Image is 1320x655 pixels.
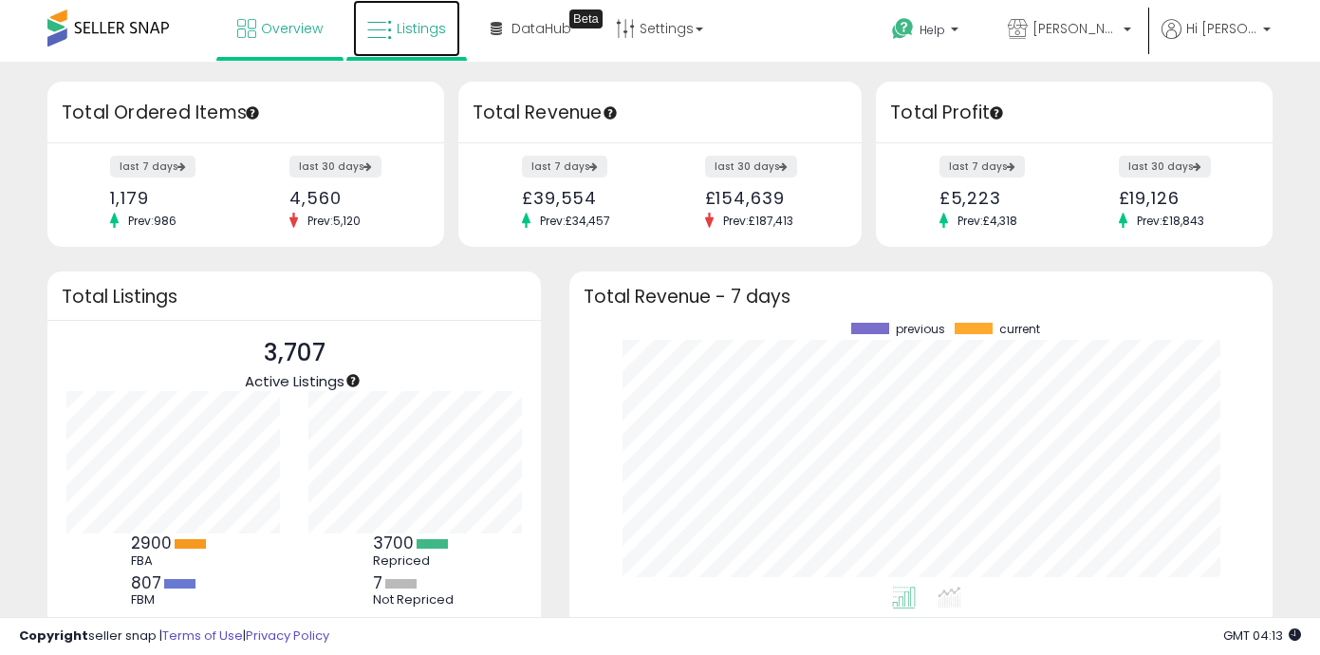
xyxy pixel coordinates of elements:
h3: Total Ordered Items [62,100,430,126]
span: Listings [397,19,446,38]
div: £5,223 [939,188,1060,208]
div: Tooltip anchor [244,104,261,122]
span: Prev: £34,457 [530,213,620,229]
span: Prev: 986 [119,213,186,229]
span: [PERSON_NAME] [1032,19,1118,38]
span: Prev: £18,843 [1127,213,1214,229]
label: last 30 days [705,156,797,178]
h3: Total Profit [890,100,1258,126]
h3: Total Listings [62,290,527,304]
a: Privacy Policy [246,627,329,645]
span: previous [896,323,945,336]
h3: Total Revenue - 7 days [584,290,1258,304]
div: Tooltip anchor [569,9,603,28]
div: FBA [131,553,216,569]
span: Prev: £4,318 [948,213,1027,229]
div: Tooltip anchor [602,104,619,122]
a: Hi [PERSON_NAME] [1162,19,1271,62]
span: 2025-09-11 04:13 GMT [1223,627,1301,645]
div: Tooltip anchor [988,104,1005,122]
span: Active Listings [245,371,344,391]
div: Tooltip anchor [344,372,362,389]
i: Get Help [891,17,915,41]
label: last 7 days [522,156,607,178]
span: Help [920,22,945,38]
h3: Total Revenue [473,100,847,126]
div: 1,179 [110,188,231,208]
label: last 30 days [289,156,381,178]
p: 3,707 [245,335,344,371]
span: current [999,323,1040,336]
span: Overview [261,19,323,38]
div: seller snap | | [19,627,329,646]
div: £39,554 [522,188,646,208]
a: Help [877,3,977,62]
a: Terms of Use [162,627,243,645]
div: FBM [131,592,216,608]
b: 807 [131,571,161,594]
div: £19,126 [1119,188,1239,208]
b: 7 [373,571,382,594]
span: Prev: £187,413 [714,213,803,229]
div: 4,560 [289,188,410,208]
span: Prev: 5,120 [298,213,370,229]
span: DataHub [511,19,571,38]
div: £154,639 [705,188,829,208]
b: 2900 [131,532,172,554]
label: last 30 days [1119,156,1211,178]
label: last 7 days [939,156,1025,178]
div: Repriced [373,553,458,569]
span: Hi [PERSON_NAME] [1186,19,1257,38]
strong: Copyright [19,627,88,645]
label: last 7 days [110,156,195,178]
b: 3700 [373,532,414,554]
div: Not Repriced [373,592,458,608]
